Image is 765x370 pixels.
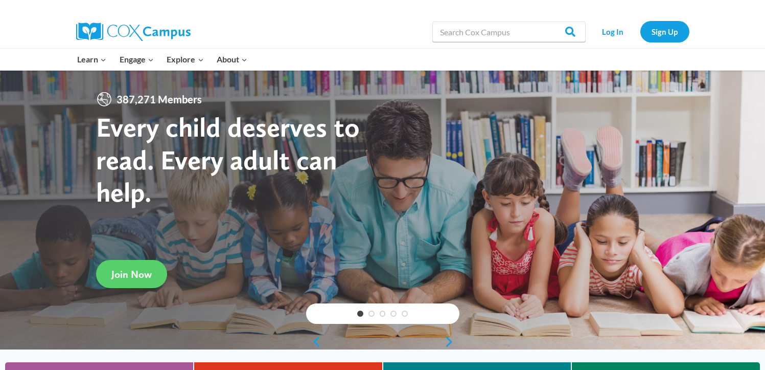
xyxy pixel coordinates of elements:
[357,311,363,317] a: 1
[444,336,459,348] a: next
[432,21,586,42] input: Search Cox Campus
[306,336,321,348] a: previous
[591,21,635,42] a: Log In
[591,21,689,42] nav: Secondary Navigation
[402,311,408,317] a: 5
[217,53,247,66] span: About
[96,260,167,288] a: Join Now
[380,311,386,317] a: 3
[77,53,106,66] span: Learn
[111,268,152,280] span: Join Now
[368,311,375,317] a: 2
[76,23,191,41] img: Cox Campus
[167,53,203,66] span: Explore
[112,91,206,107] span: 387,271 Members
[120,53,154,66] span: Engage
[306,332,459,352] div: content slider buttons
[640,21,689,42] a: Sign Up
[71,49,254,70] nav: Primary Navigation
[96,111,360,208] strong: Every child deserves to read. Every adult can help.
[390,311,397,317] a: 4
